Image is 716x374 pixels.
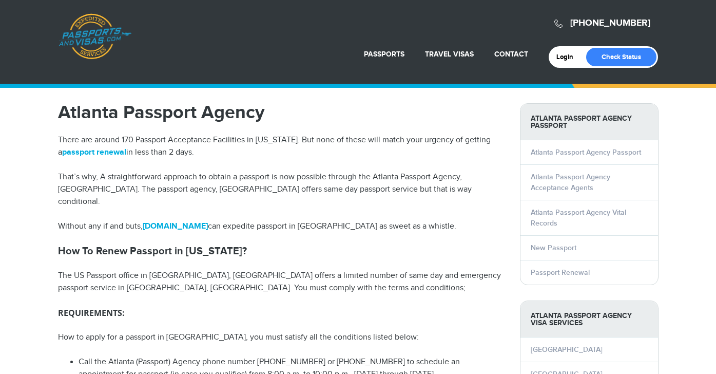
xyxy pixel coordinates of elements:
[531,268,590,277] a: Passport Renewal
[62,147,126,157] a: passport renewal
[58,270,505,294] p: The US Passport office in [GEOGRAPHIC_DATA], [GEOGRAPHIC_DATA] offers a limited number of same da...
[364,50,404,59] a: Passports
[531,244,576,252] a: New Passport
[531,173,610,192] a: Atlanta Passport Agency Acceptance Agents
[520,301,658,338] strong: Atlanta Passport Agency Visa Services
[494,50,528,59] a: Contact
[520,104,658,140] strong: Atlanta Passport Agency Passport
[556,53,580,61] a: Login
[425,50,474,59] a: Travel Visas
[58,245,247,257] strong: How To Renew Passport in [US_STATE]?
[58,134,505,159] p: There are around 170 Passport Acceptance Facilities in [US_STATE]. But none of these will match y...
[58,220,505,233] p: Without any if and buts, can expedite passport in [GEOGRAPHIC_DATA] as sweet as a whistle.
[143,221,208,231] a: [DOMAIN_NAME]
[531,345,603,354] a: [GEOGRAPHIC_DATA]
[570,17,650,29] a: [PHONE_NUMBER]
[59,13,131,60] a: Passports & [DOMAIN_NAME]
[531,208,626,228] a: Atlanta Passport Agency Vital Records
[58,331,505,344] p: How to apply for a passport in [GEOGRAPHIC_DATA], you must satisfy all the conditions listed below:
[58,171,505,208] p: That’s why, A straightforward approach to obtain a passport is now possible through the Atlanta P...
[58,307,125,319] strong: REQUIREMENTS:
[58,103,505,122] h1: Atlanta Passport Agency
[531,148,641,157] a: Atlanta Passport Agency Passport
[586,48,656,66] a: Check Status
